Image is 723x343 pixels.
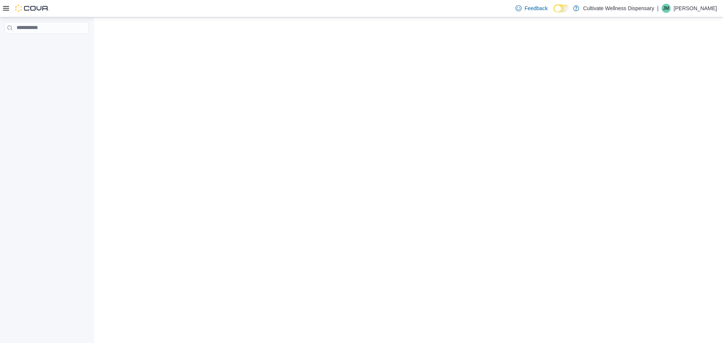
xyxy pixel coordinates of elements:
[583,4,654,13] p: Cultivate Wellness Dispensary
[554,5,569,12] input: Dark Mode
[15,5,49,12] img: Cova
[657,4,659,13] p: |
[662,4,671,13] div: Jeff Moore
[513,1,551,16] a: Feedback
[525,5,548,12] span: Feedback
[674,4,717,13] p: [PERSON_NAME]
[5,35,89,53] nav: Complex example
[663,4,669,13] span: JM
